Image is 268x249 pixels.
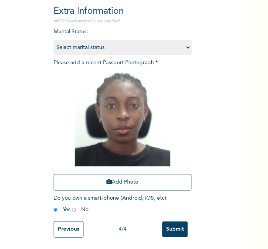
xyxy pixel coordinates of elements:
h2: Extra Information [54,5,191,18]
span: Marital Status : [54,29,191,50]
div: 4 / 4 [83,225,162,233]
input: Previous [54,221,83,238]
img: Crop [75,71,170,166]
button: Add Photo [54,174,191,190]
span: Please add a recent Passport Photograph [54,60,191,194]
input: Submit [162,221,188,237]
span: Do you own a smart-phone (Android, iOS, etc) : Yes No [54,195,168,212]
p: NOTE: Fields marked (*) are required [54,18,191,24]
